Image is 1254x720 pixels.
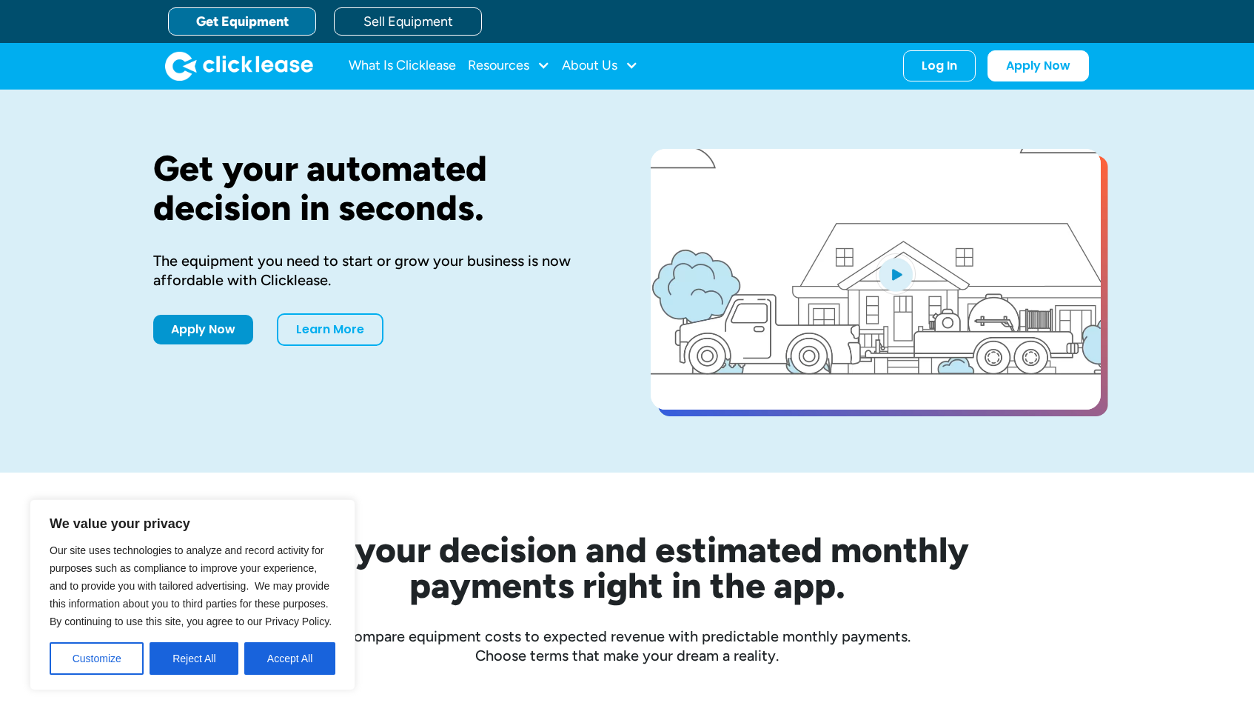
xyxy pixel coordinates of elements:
p: We value your privacy [50,515,335,533]
a: Apply Now [988,50,1089,81]
a: What Is Clicklease [349,51,456,81]
a: open lightbox [651,149,1101,410]
div: Log In [922,59,957,73]
button: Reject All [150,642,238,675]
a: home [165,51,313,81]
button: Customize [50,642,144,675]
div: The equipment you need to start or grow your business is now affordable with Clicklease. [153,251,603,290]
div: Compare equipment costs to expected revenue with predictable monthly payments. Choose terms that ... [153,627,1101,665]
h1: Get your automated decision in seconds. [153,149,603,227]
div: About Us [562,51,638,81]
img: Clicklease logo [165,51,313,81]
a: Get Equipment [168,7,316,36]
a: Sell Equipment [334,7,482,36]
img: Blue play button logo on a light blue circular background [876,253,916,295]
h2: See your decision and estimated monthly payments right in the app. [212,532,1042,603]
div: Resources [468,51,550,81]
div: We value your privacy [30,499,355,690]
a: Apply Now [153,315,253,344]
span: Our site uses technologies to analyze and record activity for purposes such as compliance to impr... [50,544,332,627]
a: Learn More [277,313,383,346]
button: Accept All [244,642,335,675]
